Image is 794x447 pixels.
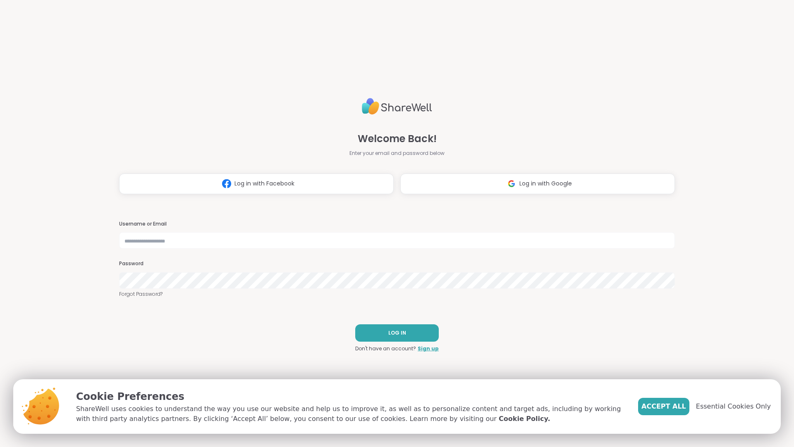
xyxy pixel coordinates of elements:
[355,324,439,342] button: LOG IN
[76,404,625,424] p: ShareWell uses cookies to understand the way you use our website and help us to improve it, as we...
[362,95,432,118] img: ShareWell Logo
[519,179,572,188] span: Log in with Google
[388,329,406,337] span: LOG IN
[400,174,675,194] button: Log in with Google
[499,414,550,424] a: Cookie Policy.
[219,176,234,191] img: ShareWell Logomark
[76,389,625,404] p: Cookie Preferences
[119,174,394,194] button: Log in with Facebook
[358,131,437,146] span: Welcome Back!
[119,290,675,298] a: Forgot Password?
[696,402,771,411] span: Essential Cookies Only
[234,179,294,188] span: Log in with Facebook
[349,150,445,157] span: Enter your email and password below
[119,221,675,228] h3: Username or Email
[638,398,689,415] button: Accept All
[641,402,686,411] span: Accept All
[119,260,675,267] h3: Password
[504,176,519,191] img: ShareWell Logomark
[418,345,439,352] a: Sign up
[355,345,416,352] span: Don't have an account?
